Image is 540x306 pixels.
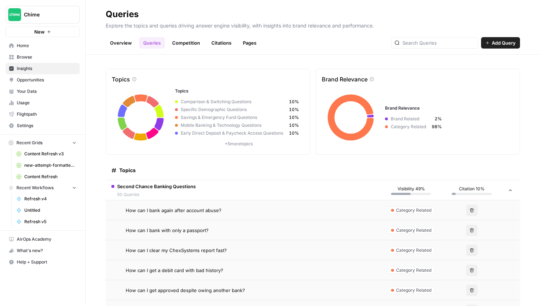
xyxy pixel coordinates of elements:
a: Insights [6,63,80,74]
span: Your Data [17,88,76,95]
button: What's new? [6,245,80,256]
a: Settings [6,120,80,131]
button: Workspace: Chime [6,6,80,24]
div: Queries [106,9,139,20]
span: Home [17,42,76,49]
a: Content Refresh [13,171,80,182]
span: AirOps Academy [17,236,76,242]
span: How can I get approved despite owing another bank? [126,287,245,294]
span: Insights [17,65,76,72]
span: Category Related [396,287,431,294]
span: How can I get a debit card with bad history? [126,267,223,274]
span: Flightpath [17,111,76,117]
a: Citations [207,37,236,49]
span: 10% [289,130,299,136]
span: Category Related [396,267,431,274]
p: + 5 more topics [175,141,302,147]
span: new-attempt-formatted.csv [24,162,76,169]
span: How can I bank with only a passport? [126,227,209,234]
span: Untitled [24,207,76,214]
p: Explore the topics and queries driving answer engine visibility, with insights into brand relevan... [106,20,520,29]
a: Your Data [6,86,80,97]
a: Home [6,40,80,51]
a: Usage [6,97,80,109]
span: Help + Support [17,259,76,265]
a: Refresh v4 [13,193,80,205]
a: Untitled [13,205,80,216]
span: Add Query [492,39,516,46]
span: Citation 10% [459,186,485,192]
span: Content Refresh v3 [24,151,76,157]
a: Refresh v5 [13,216,80,227]
span: Brand Related [388,116,432,122]
img: Chime Logo [8,8,21,21]
button: Help + Support [6,256,80,268]
h3: Topics [175,88,302,94]
span: Mobile Banking & Technology Questions [178,122,289,129]
input: Search Queries [402,39,475,46]
span: 10% [289,122,299,129]
span: Specific Demographic Questions [178,106,289,113]
span: Chime [24,11,67,18]
div: What's new? [6,245,79,256]
span: Category Related [388,124,432,130]
button: Recent Grids [6,137,80,148]
span: Recent Workflows [16,185,54,191]
a: Opportunities [6,74,80,86]
span: Settings [17,122,76,129]
a: Flightpath [6,109,80,120]
span: Usage [17,100,76,106]
button: New [6,26,80,37]
span: 10% [289,99,299,105]
span: New [34,28,45,35]
span: 10% [289,106,299,113]
a: AirOps Academy [6,234,80,245]
span: Opportunities [17,77,76,83]
span: Category Related [396,227,431,234]
span: Second Chance Banking Questions [117,183,196,190]
a: Overview [106,37,136,49]
p: Brand Relevance [322,75,367,84]
span: Recent Grids [16,140,42,146]
button: Recent Workflows [6,182,80,193]
span: Refresh v5 [24,219,76,225]
a: Queries [139,37,165,49]
span: 50 Queries [117,191,196,198]
h3: Brand Relevance [385,105,512,111]
a: Competition [168,37,204,49]
a: new-attempt-formatted.csv [13,160,80,171]
a: Content Refresh v3 [13,148,80,160]
span: Content Refresh [24,174,76,180]
span: Browse [17,54,76,60]
span: Visibility 49% [397,186,425,192]
span: Category Related [396,247,431,254]
span: 10% [289,114,299,121]
span: Early Direct Deposit & Paycheck Access Questions [178,130,289,136]
span: 2% [432,116,442,122]
span: Topics [119,167,136,174]
span: Category Related [396,207,431,214]
button: Add Query [481,37,520,49]
span: How can I clear my ChexSystems report fast? [126,247,227,254]
p: Topics [112,75,130,84]
span: Comparison & Switching Questions [178,99,289,105]
span: 98% [432,124,442,130]
span: How can I bank again after account abuse? [126,207,221,214]
span: Savings & Emergency Fund Questions [178,114,289,121]
a: Browse [6,51,80,63]
a: Pages [239,37,261,49]
span: Refresh v4 [24,196,76,202]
